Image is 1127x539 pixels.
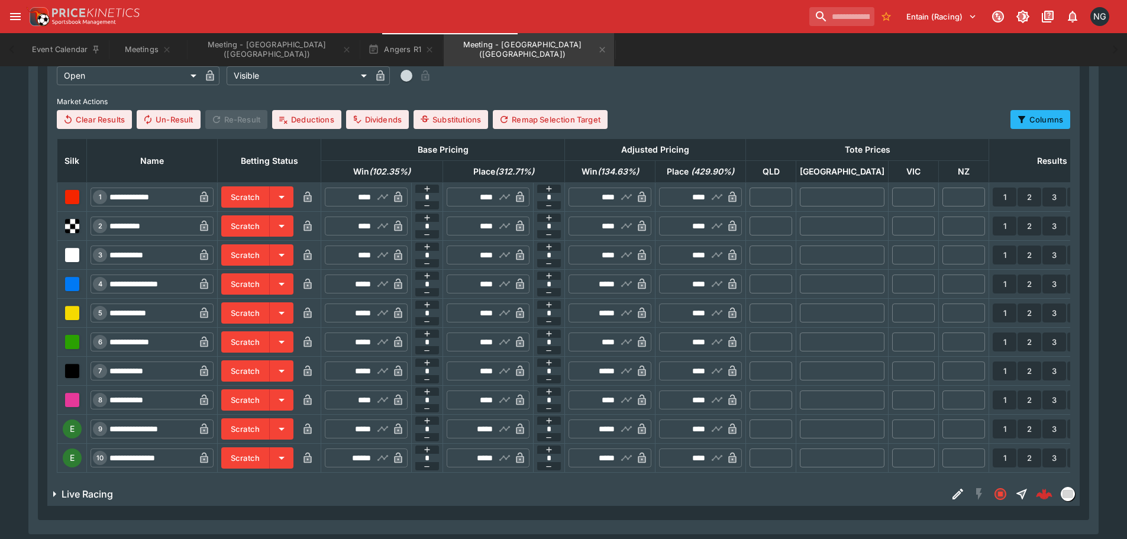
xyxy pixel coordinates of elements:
[1018,217,1041,235] button: 2
[96,193,104,201] span: 1
[1067,188,1091,206] button: 4
[227,66,370,85] div: Visible
[939,161,989,183] th: NZ
[993,487,1007,501] svg: Closed
[1010,110,1070,129] button: Columns
[1067,362,1091,380] button: 4
[877,7,896,26] button: No Bookmarks
[1061,488,1074,501] img: liveracing
[1067,304,1091,322] button: 4
[565,161,655,183] th: Win
[57,110,132,129] button: Clear Results
[993,246,1016,264] button: 1
[1042,390,1066,409] button: 3
[221,447,270,469] button: Scratch
[369,166,411,176] em: ( 102.35 %)
[361,33,441,66] button: Angers R1
[1090,7,1109,26] div: Nick Goss
[25,33,108,66] button: Event Calendar
[1067,390,1091,409] button: 4
[1067,419,1091,438] button: 4
[57,66,201,85] div: Open
[1036,486,1052,502] div: d0587efd-7282-4485-950a-5868ecacfa94
[993,217,1016,235] button: 1
[47,482,947,506] button: Live Racing
[1018,362,1041,380] button: 2
[1042,217,1066,235] button: 3
[1018,390,1041,409] button: 2
[1018,448,1041,467] button: 2
[221,215,270,237] button: Scratch
[809,7,874,26] input: search
[63,419,82,438] div: E
[1011,483,1032,505] button: Straight
[110,33,186,66] button: Meetings
[221,389,270,411] button: Scratch
[947,483,968,505] button: Edit Detail
[993,333,1016,351] button: 1
[221,186,270,208] button: Scratch
[1067,246,1091,264] button: 4
[57,139,87,183] th: Silk
[1042,188,1066,206] button: 3
[1067,275,1091,293] button: 4
[1018,246,1041,264] button: 2
[796,161,889,183] th: [GEOGRAPHIC_DATA]
[989,139,1115,183] th: Results
[218,139,321,183] th: Betting Status
[1032,482,1056,506] a: d0587efd-7282-4485-950a-5868ecacfa94
[1067,448,1091,467] button: 4
[96,396,105,404] span: 8
[221,360,270,382] button: Scratch
[1018,333,1041,351] button: 2
[188,33,359,66] button: Meeting - Angers (FR)
[96,222,105,230] span: 2
[1042,448,1066,467] button: 3
[493,110,608,129] button: Remap Selection Target
[221,273,270,295] button: Scratch
[321,139,565,161] th: Base Pricing
[993,362,1016,380] button: 1
[746,139,989,161] th: Tote Prices
[1042,246,1066,264] button: 3
[993,275,1016,293] button: 1
[5,6,26,27] button: open drawer
[1018,188,1041,206] button: 2
[1018,304,1041,322] button: 2
[346,110,409,129] button: Dividends
[1042,275,1066,293] button: 3
[1042,333,1066,351] button: 3
[993,304,1016,322] button: 1
[96,425,105,433] span: 9
[899,7,984,26] button: Select Tenant
[746,161,796,183] th: QLD
[62,488,113,501] h6: Live Racing
[221,302,270,324] button: Scratch
[87,139,218,183] th: Name
[96,251,105,259] span: 3
[1042,419,1066,438] button: 3
[94,454,106,462] span: 10
[1067,333,1091,351] button: 4
[691,166,734,176] em: ( 429.90 %)
[565,139,746,161] th: Adjusted Pricing
[655,161,746,183] th: Place
[57,92,1070,110] label: Market Actions
[1018,275,1041,293] button: 2
[321,161,443,183] th: Win
[221,331,270,353] button: Scratch
[993,419,1016,438] button: 1
[889,161,939,183] th: VIC
[990,483,1011,505] button: Closed
[96,280,105,288] span: 4
[1037,6,1058,27] button: Documentation
[221,418,270,440] button: Scratch
[414,110,488,129] button: Substitutions
[968,483,990,505] button: SGM Disabled
[443,161,565,183] th: Place
[52,20,116,25] img: Sportsbook Management
[1036,486,1052,502] img: logo-cerberus--red.svg
[1067,217,1091,235] button: 4
[1012,6,1034,27] button: Toggle light/dark mode
[1087,4,1113,30] button: Nick Goss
